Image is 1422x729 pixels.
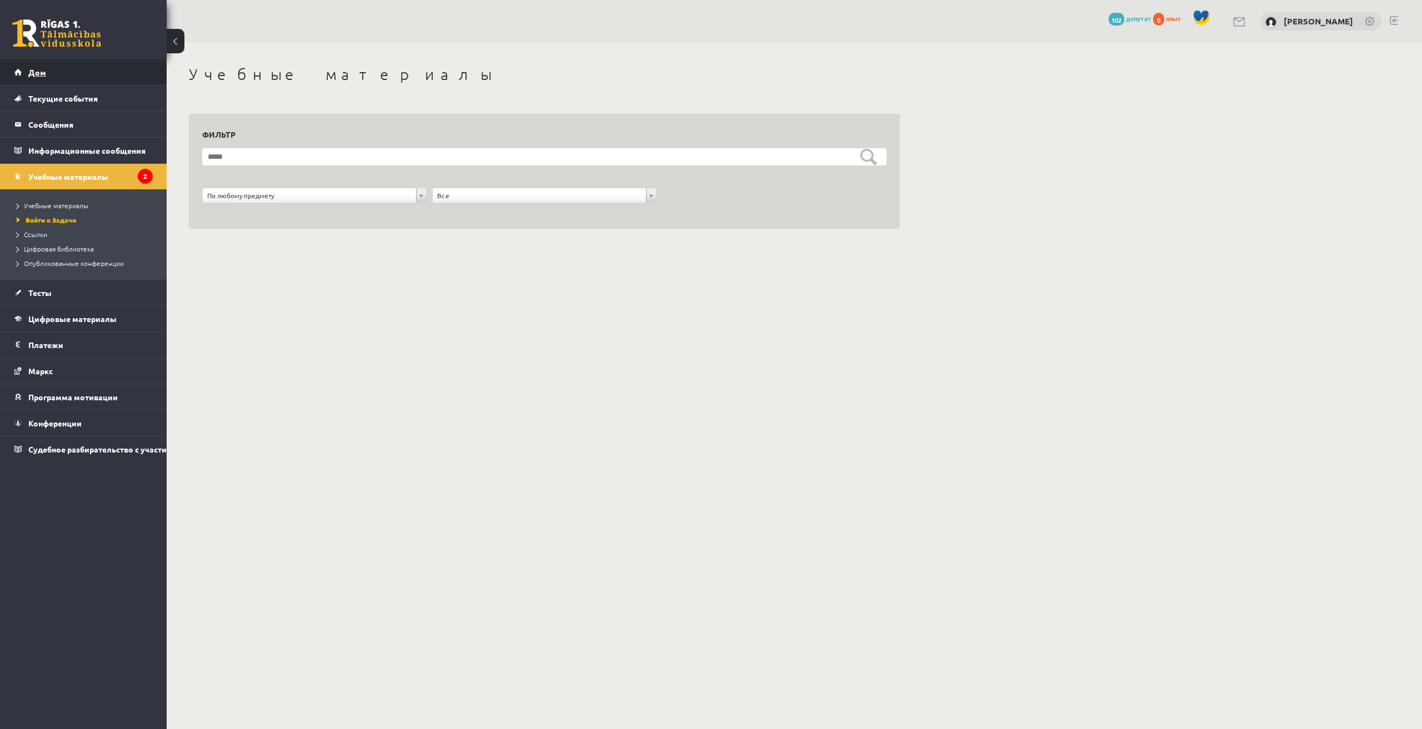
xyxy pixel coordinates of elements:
font: Программа мотивации [28,392,118,402]
font: Опубликованные конференции [24,259,124,268]
a: Тесты [14,280,153,305]
a: По любому предмету [203,188,426,203]
img: Дэвид Бабан [1265,17,1276,28]
a: Учебные материалы [14,164,153,189]
a: Войти в Задачи [17,215,156,225]
font: Судебное разбирательство с участием [PERSON_NAME] [28,444,243,454]
a: Текущие события [14,86,153,111]
font: Все [437,191,449,200]
font: 2 [143,172,147,180]
a: 102 депутат [1109,14,1151,23]
font: Цифровые материалы [28,314,117,324]
font: Цифровая библиотека [24,244,94,253]
a: [PERSON_NAME] [1284,16,1353,27]
a: Дом [14,59,153,85]
font: Дом [28,67,46,77]
font: Платежи [28,340,63,350]
font: Конференции [28,418,82,428]
a: Сообщения [14,112,153,137]
a: Учебные материалы [17,200,156,210]
a: Информационные сообщения2 [14,138,153,163]
a: Рижская 1-я средняя школа заочного обучения [12,19,101,47]
a: Опубликованные конференции [17,258,156,268]
a: Маркс [14,358,153,384]
font: депутат [1126,14,1151,23]
font: 102 [1111,16,1121,24]
a: Программа мотивации [14,384,153,410]
a: 0 опыт [1153,14,1187,23]
font: Текущие события [28,93,98,103]
font: Информационные сообщения [28,145,146,155]
a: Ссылки [17,229,156,239]
font: По любому предмету [207,191,274,200]
font: Маркс [28,366,53,376]
a: Все [433,188,656,203]
a: Платежи [14,332,153,358]
font: 0 [1157,16,1160,24]
a: Цифровые материалы [14,306,153,331]
a: Цифровая библиотека [17,244,156,254]
font: Учебные материалы [24,201,88,210]
font: Войти в Задачи [26,215,76,224]
font: Сообщения [28,119,73,129]
a: Судебное разбирательство с участием [PERSON_NAME] [14,436,153,462]
font: Ссылки [24,230,47,239]
font: Фильтр [202,129,236,139]
a: Конференции [14,410,153,436]
font: опыт [1166,14,1181,23]
font: Учебные материалы [189,65,495,83]
font: Учебные материалы [28,172,108,182]
font: Тесты [28,288,52,298]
